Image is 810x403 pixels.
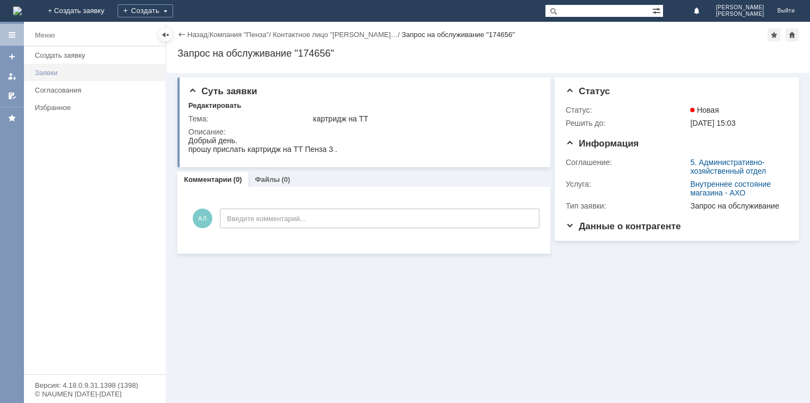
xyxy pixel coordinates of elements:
[566,221,681,231] span: Данные о контрагенте
[652,5,663,15] span: Расширенный поиск
[118,4,173,17] div: Создать
[187,30,207,39] a: Назад
[207,30,209,38] div: |
[281,175,290,184] div: (0)
[716,4,764,11] span: [PERSON_NAME]
[13,7,22,15] img: logo
[193,209,212,228] span: АЛ
[566,201,688,210] div: Тип заявки:
[188,86,257,96] span: Суть заявки
[768,28,781,41] div: Добавить в избранное
[188,114,311,123] div: Тема:
[13,7,22,15] a: Перейти на домашнюю страницу
[566,119,688,127] div: Решить до:
[3,68,21,85] a: Мои заявки
[35,390,155,398] div: © NAUMEN [DATE]-[DATE]
[35,103,147,112] div: Избранное
[566,86,610,96] span: Статус
[566,106,688,114] div: Статус:
[255,175,280,184] a: Файлы
[35,86,159,94] div: Согласования
[30,47,163,64] a: Создать заявку
[313,114,536,123] div: картридж на ТТ
[177,48,799,59] div: Запрос на обслуживание "174656"
[35,69,159,77] div: Заявки
[30,82,163,99] a: Согласования
[690,119,735,127] span: [DATE] 15:03
[3,87,21,105] a: Мои согласования
[159,28,172,41] div: Скрыть меню
[690,106,719,114] span: Новая
[188,127,538,136] div: Описание:
[35,29,55,42] div: Меню
[402,30,515,39] div: Запрос на обслуживание "174656"
[35,51,159,59] div: Создать заявку
[690,158,766,175] a: 5. Административно-хозяйственный отдел
[566,180,688,188] div: Услуга:
[188,101,241,110] div: Редактировать
[30,64,163,81] a: Заявки
[3,48,21,65] a: Создать заявку
[690,180,771,197] a: Внутреннее состояние магазина - АХО
[210,30,269,39] a: Компания "Пенза"
[566,138,639,149] span: Информация
[273,30,398,39] a: Контактное лицо "[PERSON_NAME]…
[35,382,155,389] div: Версия: 4.18.0.9.31.1398 (1398)
[273,30,402,39] div: /
[716,11,764,17] span: [PERSON_NAME]
[786,28,799,41] div: Сделать домашней страницей
[690,201,784,210] div: Запрос на обслуживание
[234,175,242,184] div: (0)
[184,175,232,184] a: Комментарии
[566,158,688,167] div: Соглашение:
[210,30,273,39] div: /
